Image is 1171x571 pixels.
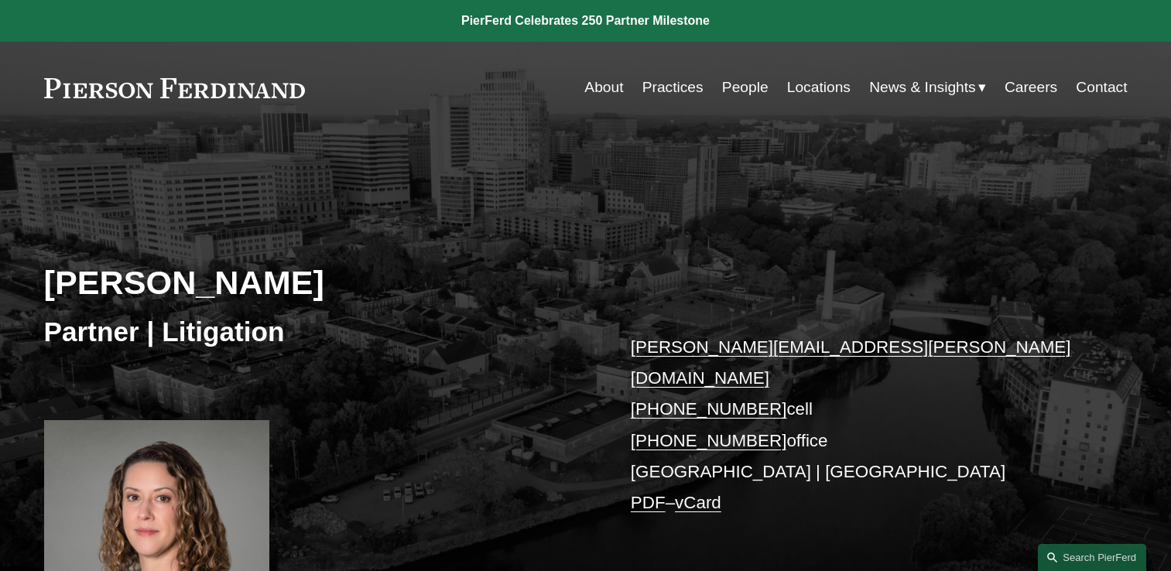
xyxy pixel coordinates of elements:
[44,315,586,349] h3: Partner | Litigation
[869,73,986,102] a: folder dropdown
[1038,544,1146,571] a: Search this site
[631,332,1082,519] p: cell office [GEOGRAPHIC_DATA] | [GEOGRAPHIC_DATA] –
[642,73,704,102] a: Practices
[584,73,623,102] a: About
[631,399,787,419] a: [PHONE_NUMBER]
[631,431,787,450] a: [PHONE_NUMBER]
[631,337,1071,388] a: [PERSON_NAME][EMAIL_ADDRESS][PERSON_NAME][DOMAIN_NAME]
[722,73,769,102] a: People
[869,74,976,101] span: News & Insights
[44,262,586,303] h2: [PERSON_NAME]
[675,493,721,512] a: vCard
[1076,73,1127,102] a: Contact
[1005,73,1057,102] a: Careers
[787,73,851,102] a: Locations
[631,493,666,512] a: PDF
